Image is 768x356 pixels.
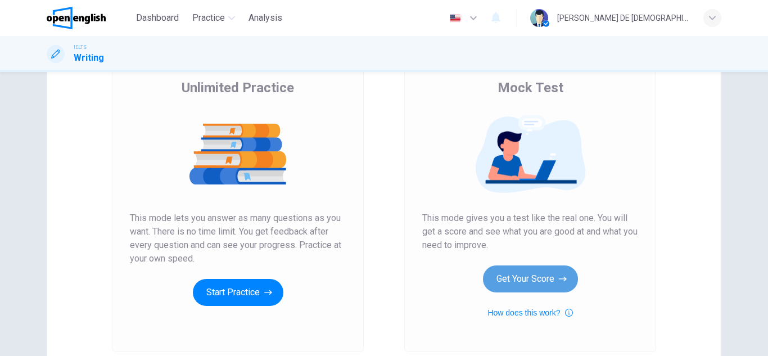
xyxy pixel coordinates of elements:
[193,279,283,306] button: Start Practice
[47,7,106,29] img: OpenEnglish logo
[530,9,548,27] img: Profile picture
[487,306,572,319] button: How does this work?
[132,8,183,28] button: Dashboard
[188,8,240,28] button: Practice
[498,79,563,97] span: Mock Test
[483,265,578,292] button: Get Your Score
[557,11,690,25] div: [PERSON_NAME] DE [DEMOGRAPHIC_DATA][PERSON_NAME]
[136,11,179,25] span: Dashboard
[182,79,294,97] span: Unlimited Practice
[130,211,346,265] span: This mode lets you answer as many questions as you want. There is no time limit. You get feedback...
[448,14,462,22] img: en
[192,11,225,25] span: Practice
[47,7,132,29] a: OpenEnglish logo
[422,211,638,252] span: This mode gives you a test like the real one. You will get a score and see what you are good at a...
[244,8,287,28] button: Analysis
[74,43,87,51] span: IELTS
[74,51,104,65] h1: Writing
[249,11,282,25] span: Analysis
